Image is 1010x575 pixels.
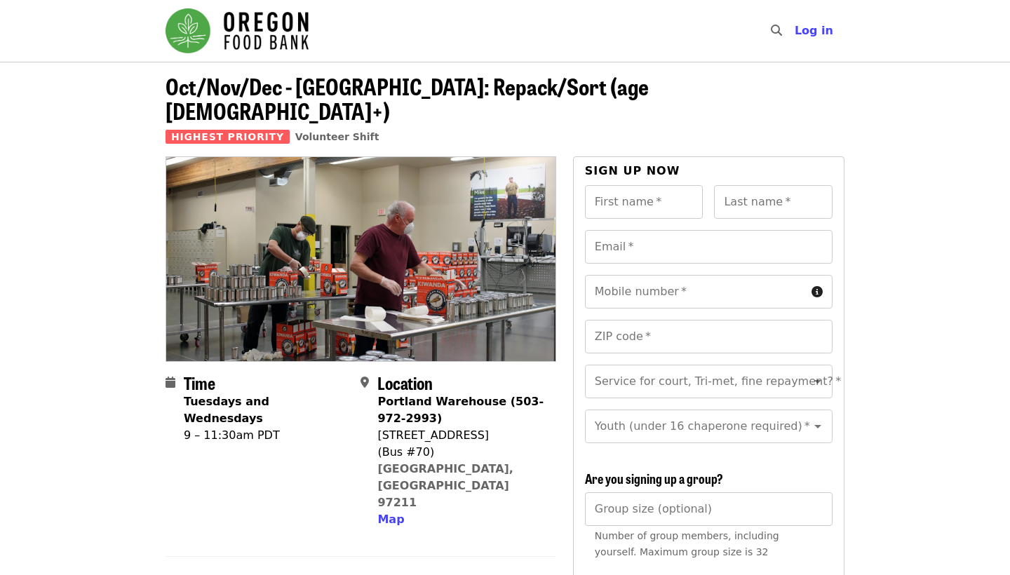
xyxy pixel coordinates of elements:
img: Oct/Nov/Dec - Portland: Repack/Sort (age 16+) organized by Oregon Food Bank [166,157,555,360]
span: Map [377,513,404,526]
input: First name [585,185,703,219]
input: [object Object] [585,492,833,526]
i: circle-info icon [812,285,823,299]
img: Oregon Food Bank - Home [166,8,309,53]
span: Are you signing up a group? [585,469,723,487]
i: calendar icon [166,376,175,389]
input: ZIP code [585,320,833,353]
a: [GEOGRAPHIC_DATA], [GEOGRAPHIC_DATA] 97211 [377,462,513,509]
div: 9 – 11:30am PDT [184,427,349,444]
input: Last name [714,185,833,219]
span: Sign up now [585,164,680,177]
span: Log in [795,24,833,37]
span: Highest Priority [166,130,290,144]
input: Email [585,230,833,264]
input: Search [790,14,802,48]
button: Log in [783,17,844,45]
div: (Bus #70) [377,444,544,461]
button: Open [808,417,828,436]
strong: Portland Warehouse (503-972-2993) [377,395,544,425]
span: Oct/Nov/Dec - [GEOGRAPHIC_DATA]: Repack/Sort (age [DEMOGRAPHIC_DATA]+) [166,69,649,127]
button: Open [808,372,828,391]
span: Number of group members, including yourself. Maximum group size is 32 [595,530,779,557]
button: Map [377,511,404,528]
span: Location [377,370,433,395]
i: map-marker-alt icon [361,376,369,389]
div: [STREET_ADDRESS] [377,427,544,444]
i: search icon [771,24,782,37]
span: Time [184,370,215,395]
a: Volunteer Shift [295,131,379,142]
strong: Tuesdays and Wednesdays [184,395,269,425]
input: Mobile number [585,275,806,309]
